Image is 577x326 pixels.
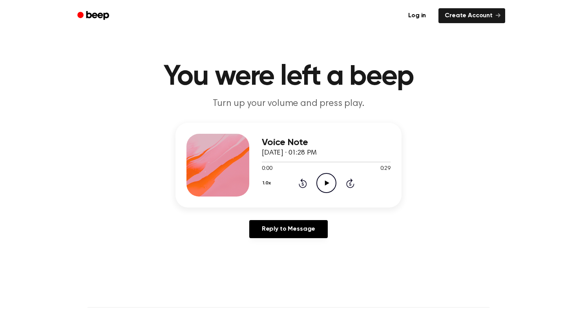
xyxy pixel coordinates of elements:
span: 0:29 [380,165,391,173]
a: Beep [72,8,116,24]
button: 1.0x [262,177,274,190]
a: Log in [400,7,434,25]
span: [DATE] · 01:28 PM [262,149,317,157]
a: Create Account [438,8,505,23]
a: Reply to Message [249,220,328,238]
p: Turn up your volume and press play. [138,97,439,110]
h3: Voice Note [262,137,391,148]
span: 0:00 [262,165,272,173]
h1: You were left a beep [88,63,489,91]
